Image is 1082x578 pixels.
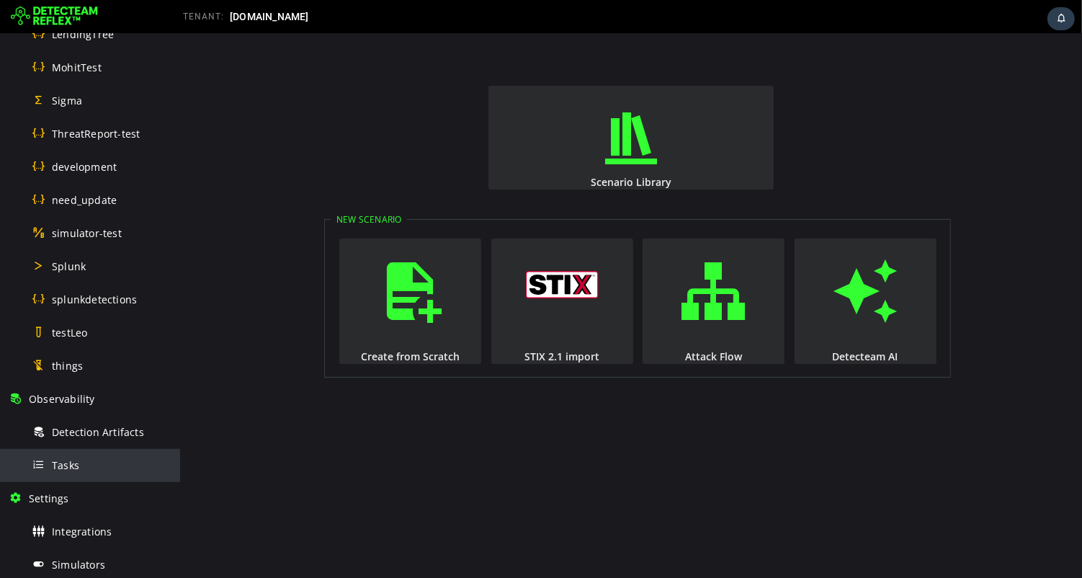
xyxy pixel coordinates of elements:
[230,11,309,22] span: [DOMAIN_NAME]
[52,160,117,174] span: development
[52,326,87,339] span: testLeo
[52,293,137,306] span: splunkdetections
[11,5,98,28] img: Detecteam logo
[1047,7,1075,30] div: Task Notifications
[461,316,606,330] div: Attack Flow
[52,425,144,439] span: Detection Artifacts
[52,94,82,107] span: Sigma
[52,226,122,240] span: simulator-test
[52,127,140,141] span: ThreatReport-test
[52,525,112,538] span: Integrations
[462,205,604,331] button: Attack Flow
[311,205,453,331] button: STIX 2.1 import
[29,492,69,505] span: Settings
[52,27,114,41] span: LendingTree
[159,205,301,331] button: Create from Scratch
[613,316,758,330] div: Detecteam AI
[307,142,595,156] div: Scenario Library
[29,392,95,406] span: Observability
[614,205,756,331] button: Detecteam AI
[151,180,227,192] legend: New Scenario
[52,359,83,373] span: things
[52,259,86,273] span: Splunk
[310,316,455,330] div: STIX 2.1 import
[183,12,224,22] span: TENANT:
[52,558,105,572] span: Simulators
[52,61,102,74] span: MohitTest
[158,316,303,330] div: Create from Scratch
[52,193,117,207] span: need_update
[308,53,594,156] button: Scenario Library
[346,238,419,265] img: logo_stix.svg
[52,458,79,472] span: Tasks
